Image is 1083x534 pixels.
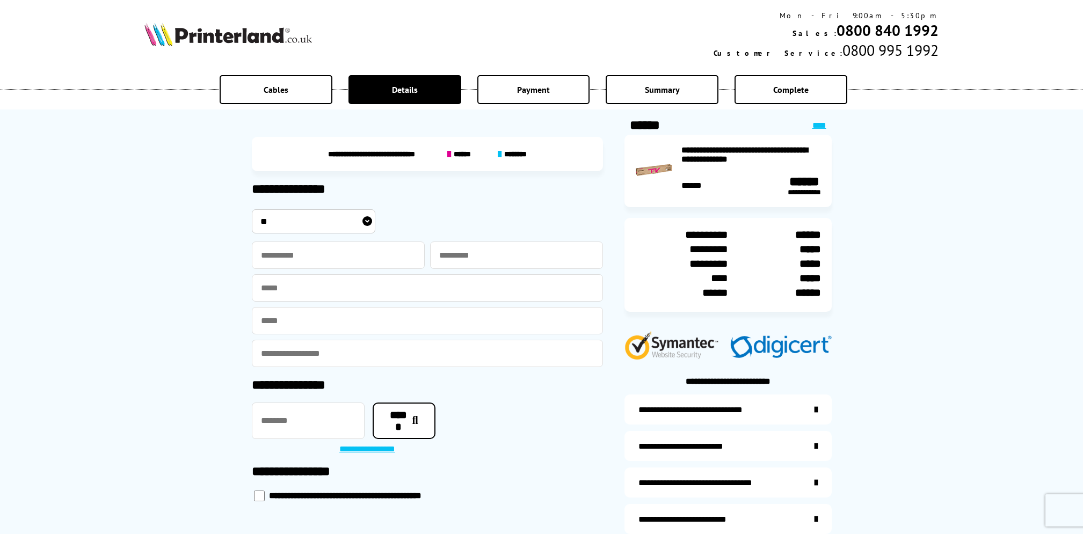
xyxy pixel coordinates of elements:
span: Cables [264,84,288,95]
img: Printerland Logo [144,23,312,46]
span: Sales: [793,28,837,38]
span: 0800 995 1992 [842,40,939,60]
a: additional-ink [624,394,832,425]
div: Mon - Fri 9:00am - 5:30pm [714,11,939,20]
span: Complete [773,84,809,95]
span: Payment [517,84,550,95]
a: secure-website [624,504,832,534]
a: items-arrive [624,431,832,461]
a: additional-cables [624,467,832,498]
span: Summary [645,84,680,95]
span: Customer Service: [714,48,842,58]
span: Details [392,84,418,95]
a: 0800 840 1992 [837,20,939,40]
